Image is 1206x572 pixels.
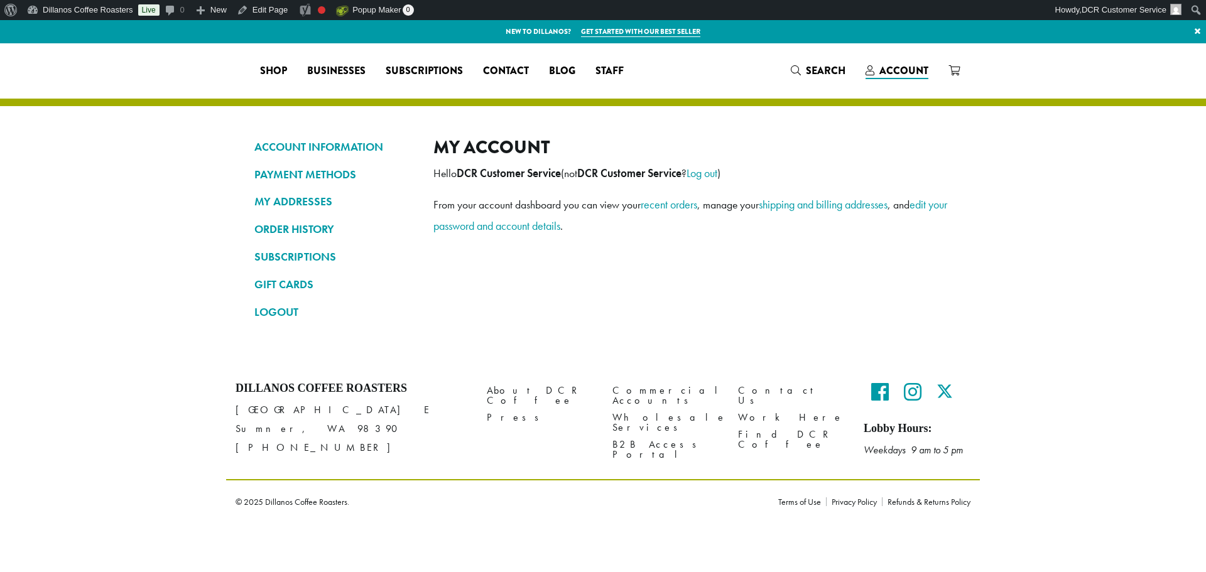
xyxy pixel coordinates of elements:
a: Terms of Use [778,497,826,506]
a: PAYMENT METHODS [254,164,415,185]
a: Work Here [738,409,845,426]
a: GIFT CARDS [254,274,415,295]
a: LOGOUT [254,301,415,323]
span: Subscriptions [386,63,463,79]
em: Weekdays 9 am to 5 pm [864,443,963,456]
a: × [1189,20,1206,43]
span: Account [879,63,928,78]
span: Shop [260,63,287,79]
span: Contact [483,63,529,79]
a: Live [138,4,160,16]
nav: Account pages [254,136,415,333]
p: From your account dashboard you can view your , manage your , and . [433,194,952,237]
a: Contact Us [738,382,845,409]
a: Wholesale Services [612,409,719,436]
a: Find DCR Coffee [738,426,845,453]
a: recent orders [641,197,697,212]
h5: Lobby Hours: [864,422,970,436]
p: Hello (not ? ) [433,163,952,184]
span: Search [806,63,845,78]
span: DCR Customer Service [1082,5,1166,14]
a: Press [487,409,594,426]
span: Staff [595,63,624,79]
a: B2B Access Portal [612,436,719,463]
a: Get started with our best seller [581,26,700,37]
a: Shop [250,61,297,81]
a: About DCR Coffee [487,382,594,409]
strong: DCR Customer Service [457,166,561,180]
span: Blog [549,63,575,79]
span: Businesses [307,63,366,79]
a: MY ADDRESSES [254,191,415,212]
a: Search [781,60,856,81]
a: Staff [585,61,634,81]
div: Focus keyphrase not set [318,6,325,14]
a: SUBSCRIPTIONS [254,246,415,267]
h2: My account [433,136,952,158]
strong: DCR Customer Service [577,166,682,180]
p: © 2025 Dillanos Coffee Roasters. [236,497,759,506]
a: shipping and billing addresses [759,197,888,212]
h4: Dillanos Coffee Roasters [236,382,468,396]
a: ACCOUNT INFORMATION [254,136,415,158]
a: Privacy Policy [826,497,882,506]
a: Commercial Accounts [612,382,719,409]
a: ORDER HISTORY [254,219,415,240]
a: Refunds & Returns Policy [882,497,970,506]
span: 0 [403,4,414,16]
a: Log out [687,166,717,180]
p: [GEOGRAPHIC_DATA] E Sumner, WA 98390 [PHONE_NUMBER] [236,401,468,457]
